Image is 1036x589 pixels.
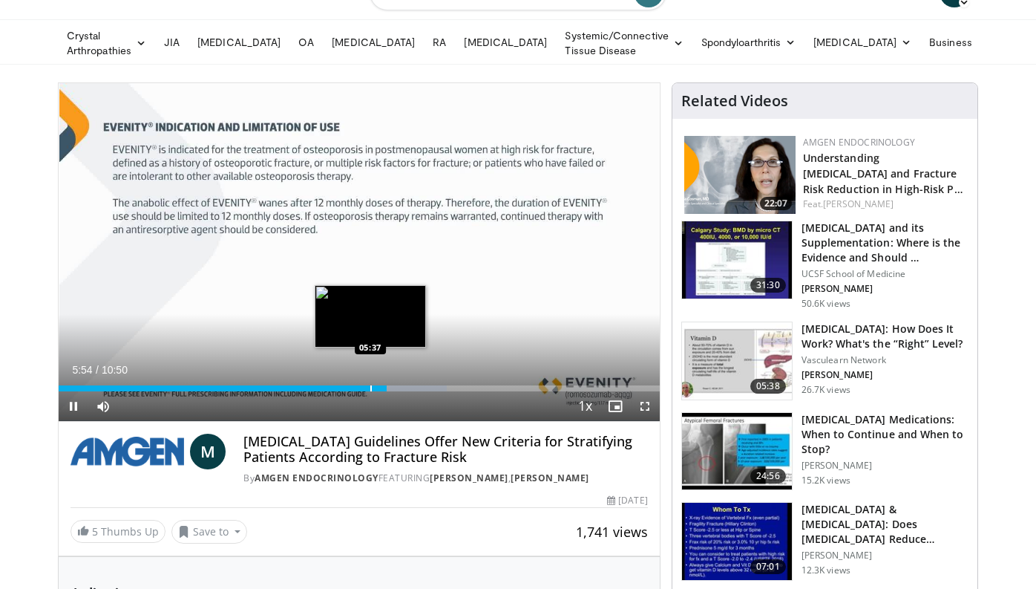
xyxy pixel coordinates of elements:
a: 31:30 [MEDICAL_DATA] and its Supplementation: Where is the Evidence and Should … UCSF School of M... [681,221,968,310]
a: [PERSON_NAME] [823,198,894,210]
p: UCSF School of Medicine [801,268,968,280]
div: By FEATURING , [243,472,647,485]
p: 26.7K views [801,384,850,396]
h3: [MEDICAL_DATA] Medications: When to Continue and When to Stop? [801,412,968,457]
span: 1,741 views [576,523,648,541]
a: 05:38 [MEDICAL_DATA]: How Does It Work? What's the “Right” Level? Vasculearn Network [PERSON_NAME... [681,322,968,400]
a: 07:01 [MEDICAL_DATA] & [MEDICAL_DATA]: Does [MEDICAL_DATA] Reduce Falls/Fractures in t… [PERSON_N... [681,502,968,581]
a: [PERSON_NAME] [511,472,589,484]
img: image.jpeg [315,285,426,348]
span: 22:07 [760,197,792,210]
img: Amgen Endocrinology [71,434,184,469]
span: 24:56 [750,469,786,484]
button: Playback Rate [571,391,600,421]
a: 5 Thumbs Up [71,520,165,543]
button: Save to [171,520,247,544]
a: Spondyloarthritis [692,27,804,57]
img: a7bc7889-55e5-4383-bab6-f6171a83b938.150x105_q85_crop-smart_upscale.jpg [682,413,792,490]
a: Amgen Endocrinology [255,472,378,484]
button: Fullscreen [630,391,660,421]
a: [MEDICAL_DATA] [323,27,424,57]
img: 4bb25b40-905e-443e-8e37-83f056f6e86e.150x105_q85_crop-smart_upscale.jpg [682,221,792,299]
a: Business [920,27,996,57]
span: 07:01 [750,559,786,574]
div: [DATE] [607,494,647,507]
a: Crystal Arthropathies [58,28,155,58]
img: 8daf03b8-df50-44bc-88e2-7c154046af55.150x105_q85_crop-smart_upscale.jpg [682,322,792,400]
p: Vasculearn Network [801,354,968,366]
span: 05:38 [750,379,786,394]
h3: [MEDICAL_DATA]: How Does It Work? What's the “Right” Level? [801,322,968,351]
p: 50.6K views [801,298,850,310]
a: [PERSON_NAME] [430,472,508,484]
a: 24:56 [MEDICAL_DATA] Medications: When to Continue and When to Stop? [PERSON_NAME] 15.2K views [681,412,968,491]
p: 15.2K views [801,475,850,487]
video-js: Video Player [59,83,660,422]
span: 31:30 [750,278,786,293]
div: Feat. [803,198,965,211]
p: [PERSON_NAME] [801,550,968,562]
img: 6d2c734b-d54f-4c87-bcc9-c254c50adfb7.150x105_q85_crop-smart_upscale.jpg [682,503,792,580]
button: Mute [88,391,118,421]
h4: [MEDICAL_DATA] Guidelines Offer New Criteria for Stratifying Patients According to Fracture Risk [243,434,647,466]
a: RA [424,27,455,57]
a: 22:07 [684,136,796,214]
p: 12.3K views [801,564,850,576]
h3: [MEDICAL_DATA] & [MEDICAL_DATA]: Does [MEDICAL_DATA] Reduce Falls/Fractures in t… [801,502,968,547]
p: [PERSON_NAME] [801,369,968,381]
span: 5 [92,524,98,538]
p: [PERSON_NAME] [801,283,968,295]
a: Systemic/Connective Tissue Disease [556,28,692,58]
button: Pause [59,391,88,421]
span: 5:54 [72,364,92,376]
button: Enable picture-in-picture mode [600,391,630,421]
a: [MEDICAL_DATA] [804,27,920,57]
a: OA [289,27,323,57]
img: c9a25db3-4db0-49e1-a46f-17b5c91d58a1.png.150x105_q85_crop-smart_upscale.png [684,136,796,214]
h4: Related Videos [681,92,788,110]
a: M [190,434,226,469]
div: Progress Bar [59,385,660,391]
a: JIA [155,27,188,57]
a: [MEDICAL_DATA] [188,27,289,57]
a: Amgen Endocrinology [803,136,915,149]
span: / [96,364,99,376]
span: 10:50 [102,364,128,376]
p: [PERSON_NAME] [801,460,968,472]
a: Understanding [MEDICAL_DATA] and Fracture Risk Reduction in High-Risk P… [803,151,963,196]
a: [MEDICAL_DATA] [455,27,556,57]
h3: [MEDICAL_DATA] and its Supplementation: Where is the Evidence and Should … [801,221,968,265]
